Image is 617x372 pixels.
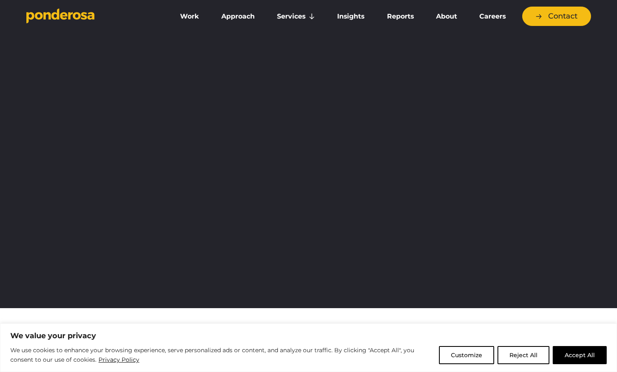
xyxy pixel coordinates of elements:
[439,346,494,364] button: Customize
[26,8,158,25] a: Go to homepage
[10,331,607,341] p: We value your privacy
[470,8,515,25] a: Careers
[212,8,264,25] a: Approach
[522,7,591,26] a: Contact
[553,346,607,364] button: Accept All
[171,8,209,25] a: Work
[10,346,433,365] p: We use cookies to enhance your browsing experience, serve personalized ads or content, and analyz...
[267,8,324,25] a: Services
[328,8,374,25] a: Insights
[378,8,423,25] a: Reports
[98,355,140,365] a: Privacy Policy
[497,346,549,364] button: Reject All
[427,8,467,25] a: About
